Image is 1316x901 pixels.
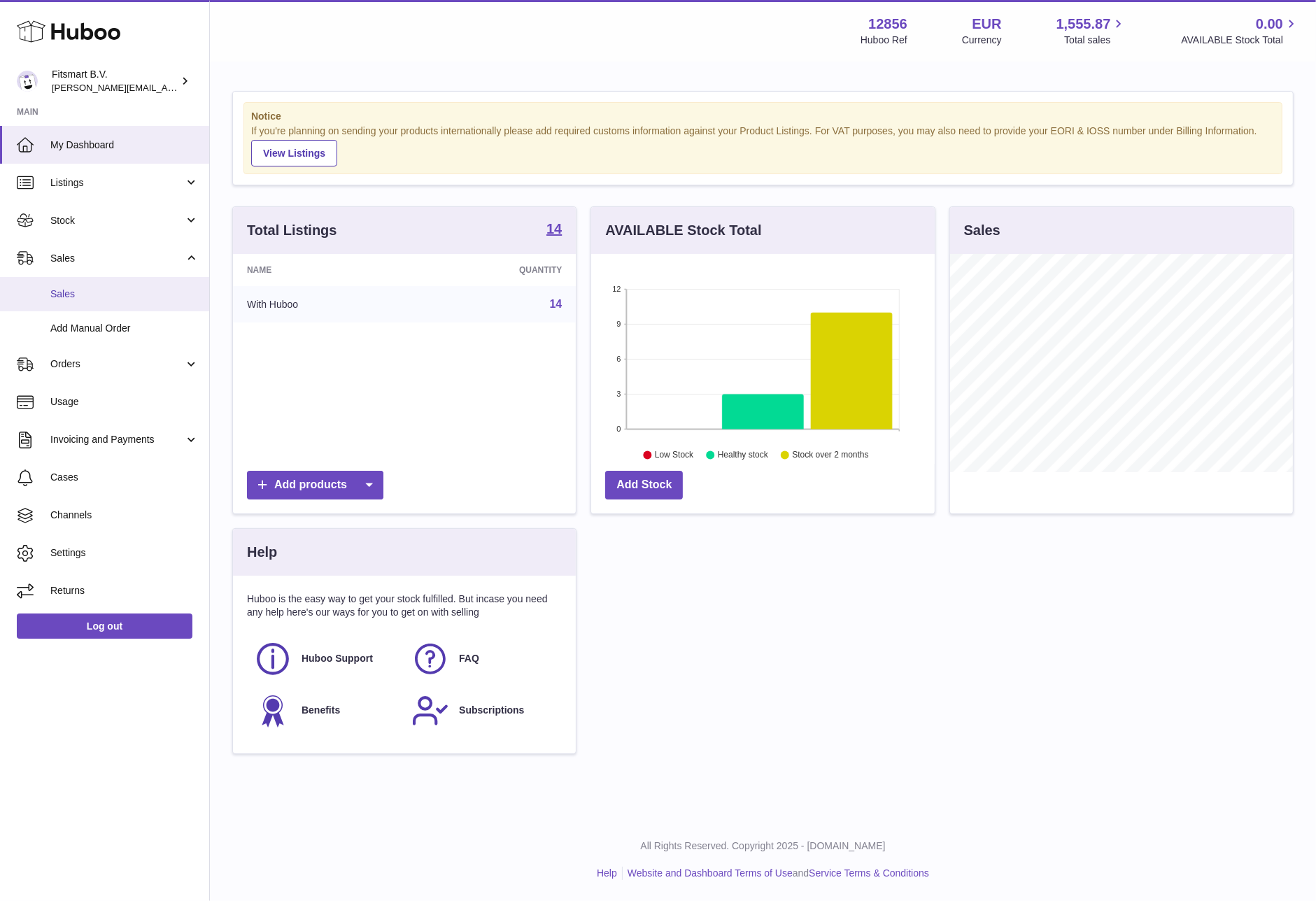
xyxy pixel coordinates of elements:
[868,15,907,34] strong: 12856
[247,471,383,499] a: Add products
[623,867,929,880] li: and
[459,652,479,665] span: FAQ
[50,288,199,301] span: Sales
[617,390,621,398] text: 3
[617,355,621,363] text: 6
[964,221,1000,240] h3: Sales
[50,139,199,152] span: My Dashboard
[50,322,199,335] span: Add Manual Order
[1056,15,1127,47] a: 1,555.87 Total sales
[617,425,621,433] text: 0
[411,640,555,678] a: FAQ
[50,176,184,190] span: Listings
[302,704,340,717] span: Benefits
[50,357,184,371] span: Orders
[50,395,199,409] span: Usage
[50,546,199,560] span: Settings
[302,652,373,665] span: Huboo Support
[793,450,869,460] text: Stock over 2 months
[546,222,562,239] a: 14
[550,298,563,310] a: 14
[52,68,178,94] div: Fitsmart B.V.
[50,433,184,446] span: Invoicing and Payments
[221,839,1305,853] p: All Rights Reserved. Copyright 2025 - [DOMAIN_NAME]
[605,471,683,499] a: Add Stock
[459,704,524,717] span: Subscriptions
[251,125,1275,166] div: If you're planning on sending your products internationally please add required customs informati...
[50,509,199,522] span: Channels
[718,450,769,460] text: Healthy stock
[861,34,907,47] div: Huboo Ref
[411,692,555,730] a: Subscriptions
[50,471,199,484] span: Cases
[50,584,199,597] span: Returns
[251,110,1275,123] strong: Notice
[1181,15,1299,47] a: 0.00 AVAILABLE Stock Total
[254,640,397,678] a: Huboo Support
[17,613,192,639] a: Log out
[50,252,184,265] span: Sales
[1181,34,1299,47] span: AVAILABLE Stock Total
[233,254,414,286] th: Name
[655,450,694,460] text: Low Stock
[254,692,397,730] a: Benefits
[972,15,1001,34] strong: EUR
[247,221,337,240] h3: Total Listings
[233,286,414,322] td: With Huboo
[1064,34,1126,47] span: Total sales
[546,222,562,236] strong: 14
[247,543,277,562] h3: Help
[605,221,761,240] h3: AVAILABLE Stock Total
[613,285,621,293] text: 12
[962,34,1002,47] div: Currency
[52,82,281,93] span: [PERSON_NAME][EMAIL_ADDRESS][DOMAIN_NAME]
[809,867,929,879] a: Service Terms & Conditions
[1056,15,1111,34] span: 1,555.87
[597,867,617,879] a: Help
[247,593,562,619] p: Huboo is the easy way to get your stock fulfilled. But incase you need any help here's our ways f...
[1256,15,1283,34] span: 0.00
[628,867,793,879] a: Website and Dashboard Terms of Use
[617,320,621,328] text: 9
[50,214,184,227] span: Stock
[414,254,576,286] th: Quantity
[251,140,337,166] a: View Listings
[17,71,38,92] img: jonathan@leaderoo.com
